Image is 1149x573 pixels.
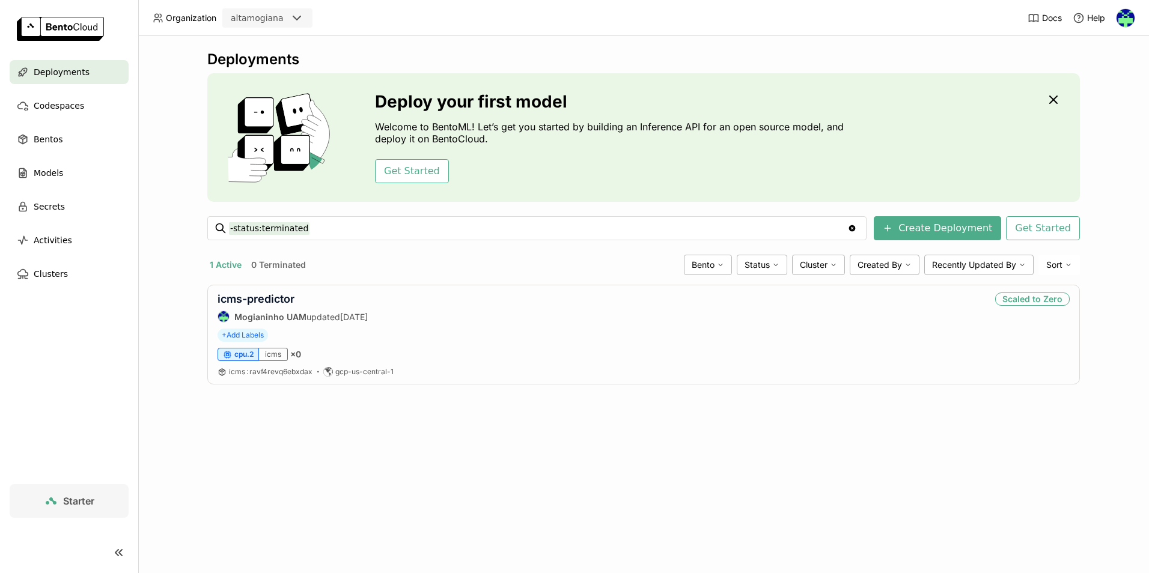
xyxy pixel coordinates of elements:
[229,367,312,377] a: icms:ravf4revq6ebxdax
[166,13,216,23] span: Organization
[217,92,346,183] img: cover onboarding
[34,233,72,247] span: Activities
[246,367,248,376] span: :
[10,262,129,286] a: Clusters
[335,367,394,377] span: gcp-us-central-1
[684,255,732,275] div: Bento
[218,311,368,323] div: updated
[234,350,254,359] span: cpu.2
[1028,12,1062,24] a: Docs
[10,94,129,118] a: Codespaces
[259,348,288,361] div: icms
[847,223,857,233] svg: Clear value
[34,166,63,180] span: Models
[932,259,1016,270] span: Recently Updated By
[850,255,919,275] div: Created By
[800,259,827,270] span: Cluster
[10,195,129,219] a: Secrets
[10,228,129,252] a: Activities
[375,121,850,145] p: Welcome to BentoML! Let’s get you started by building an Inference API for an open source model, ...
[229,219,847,238] input: Search
[218,311,229,322] img: Mogianinho UAM
[1073,12,1105,24] div: Help
[1087,13,1105,23] span: Help
[1046,259,1062,270] span: Sort
[218,329,268,342] span: +Add Labels
[858,259,902,270] span: Created By
[1038,255,1080,275] div: Sort
[792,255,845,275] div: Cluster
[1042,13,1062,23] span: Docs
[34,99,84,113] span: Codespaces
[10,127,129,151] a: Bentos
[17,17,104,41] img: logo
[34,132,62,147] span: Bentos
[10,60,129,84] a: Deployments
[692,259,715,270] span: Bento
[10,161,129,185] a: Models
[924,255,1034,275] div: Recently Updated By
[249,257,308,273] button: 0 Terminated
[234,312,306,322] strong: Mogianinho UAM
[290,349,301,360] span: × 0
[34,65,90,79] span: Deployments
[34,267,68,281] span: Clusters
[229,367,312,376] span: icms ravf4revq6ebxdax
[1117,9,1135,27] img: Mogianinho UAM
[285,13,286,25] input: Selected altamogiana.
[874,216,1001,240] button: Create Deployment
[737,255,787,275] div: Status
[34,199,65,214] span: Secrets
[995,293,1070,306] div: Scaled to Zero
[63,495,94,507] span: Starter
[1006,216,1080,240] button: Get Started
[207,257,244,273] button: 1 Active
[745,259,770,270] span: Status
[340,312,368,322] span: [DATE]
[207,50,1080,68] div: Deployments
[231,12,284,24] div: altamogiana
[375,159,449,183] button: Get Started
[375,92,850,111] h3: Deploy your first model
[218,293,294,305] a: icms-predictor
[10,484,129,518] a: Starter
